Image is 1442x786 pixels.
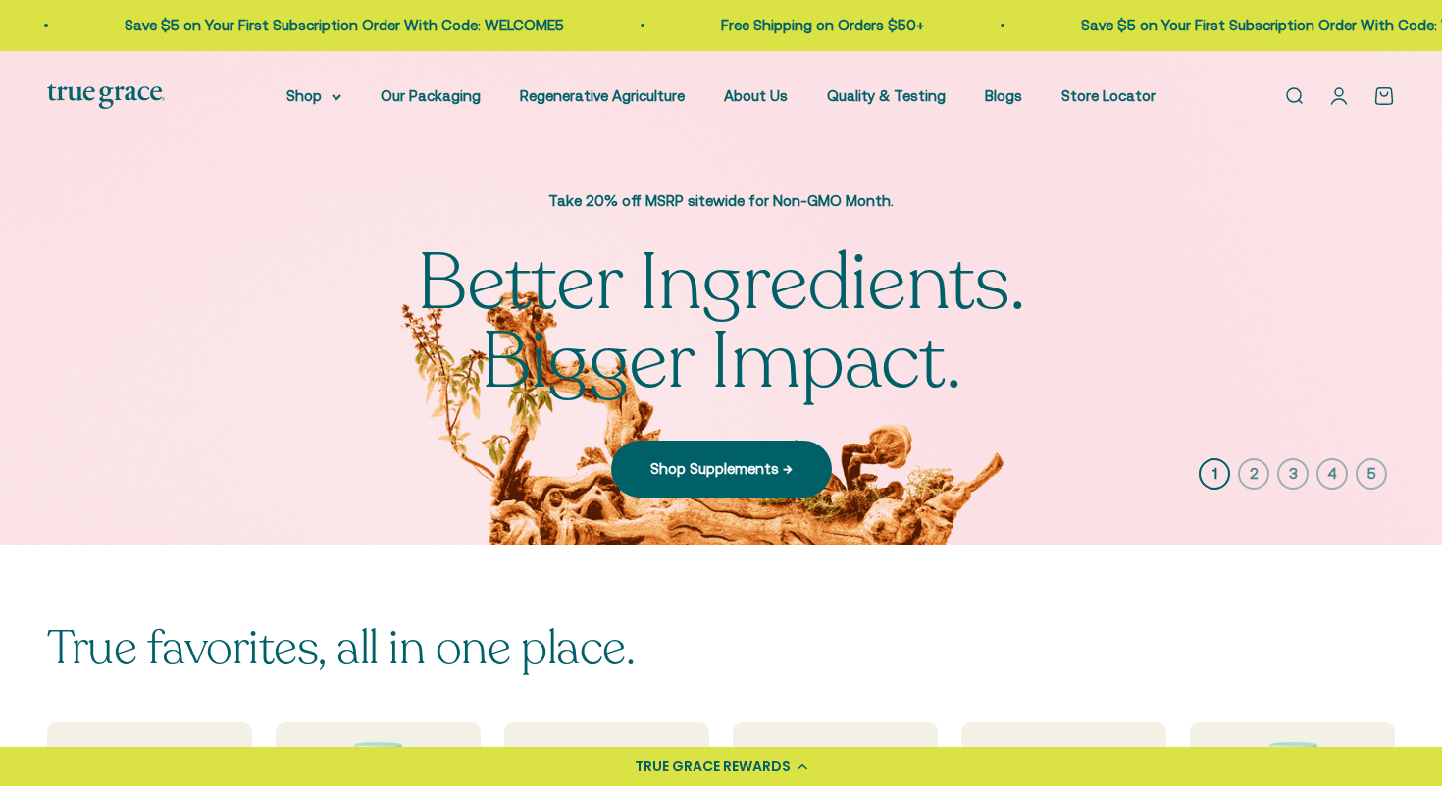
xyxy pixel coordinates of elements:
a: About Us [724,87,788,104]
div: TRUE GRACE REWARDS [635,757,791,777]
button: 5 [1356,458,1387,490]
button: 4 [1316,458,1348,490]
a: Our Packaging [381,87,481,104]
p: Take 20% off MSRP sitewide for Non-GMO Month. [397,189,1045,213]
summary: Shop [286,84,341,108]
split-lines: True favorites, all in one place. [47,616,635,680]
button: 1 [1199,458,1230,490]
a: Quality & Testing [827,87,946,104]
a: Regenerative Agriculture [520,87,685,104]
a: Store Locator [1061,87,1156,104]
a: Blogs [985,87,1022,104]
button: 2 [1238,458,1269,490]
a: Shop Supplements → [611,441,832,498]
a: Free Shipping on Orders $50+ [644,17,848,33]
button: 3 [1277,458,1309,490]
split-lines: Better Ingredients. Bigger Impact. [417,230,1026,415]
p: Save $5 on Your First Subscription Order With Code: WELCOME5 [48,14,488,37]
